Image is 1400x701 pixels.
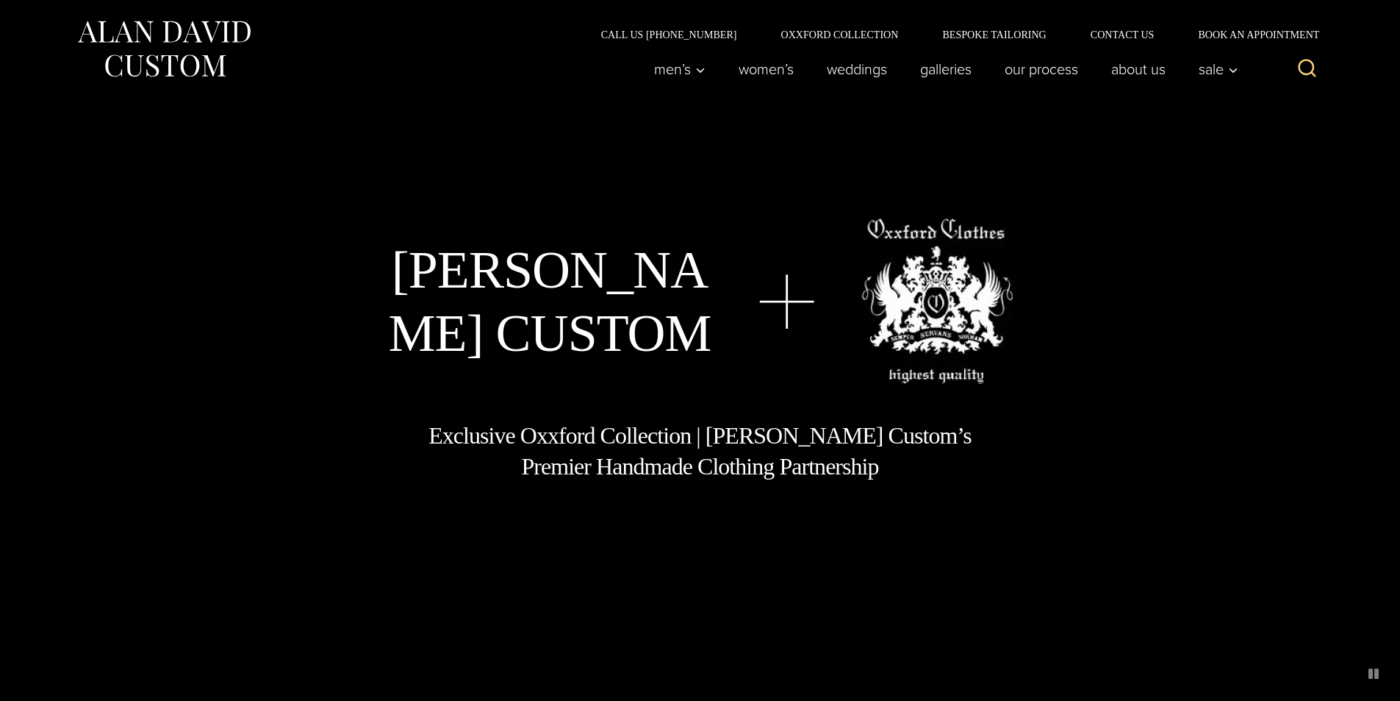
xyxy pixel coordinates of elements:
h1: Exclusive Oxxford Collection | [PERSON_NAME] Custom’s Premier Handmade Clothing Partnership [428,421,973,482]
a: Book an Appointment [1176,29,1324,40]
nav: Secondary Navigation [579,29,1325,40]
button: pause animated background image [1362,662,1385,686]
a: Contact Us [1069,29,1177,40]
a: Bespoke Tailoring [920,29,1068,40]
nav: Primary Navigation [637,54,1246,84]
a: Our Process [988,54,1094,84]
a: About Us [1094,54,1182,84]
a: weddings [810,54,903,84]
img: Alan David Custom [76,16,252,82]
img: oxxford clothes, highest quality [861,218,1013,384]
span: Sale [1199,62,1238,76]
a: Galleries [903,54,988,84]
span: Men’s [654,62,706,76]
a: Call Us [PHONE_NUMBER] [579,29,759,40]
a: Oxxford Collection [758,29,920,40]
button: View Search Form [1290,51,1325,87]
h1: [PERSON_NAME] Custom [387,238,712,366]
a: Women’s [722,54,810,84]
